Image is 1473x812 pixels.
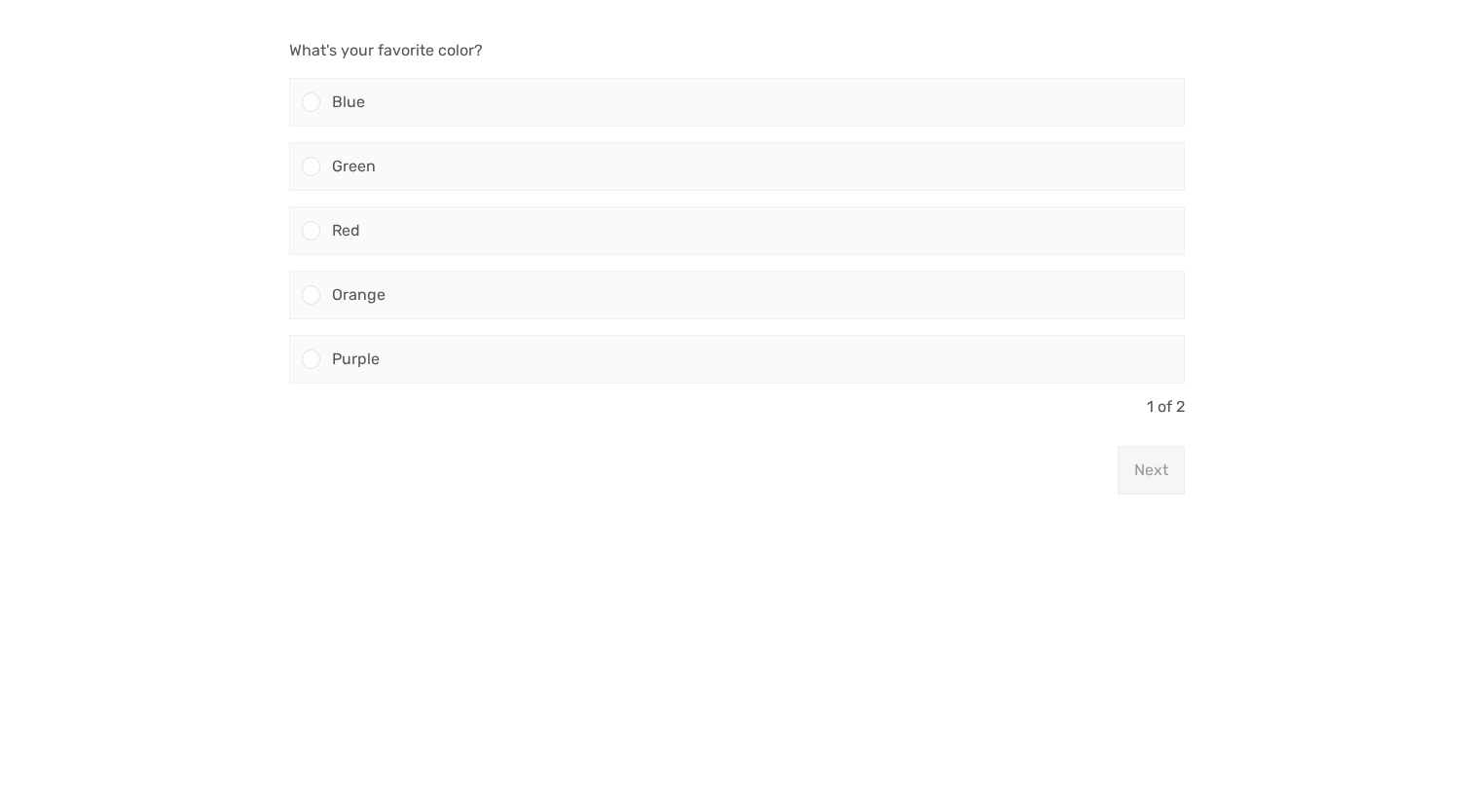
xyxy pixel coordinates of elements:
[332,92,365,111] span: Blue
[332,350,380,368] span: Purple
[332,221,360,240] span: Red
[289,39,1185,62] p: What's your favorite color?
[332,285,386,304] span: Orange
[289,399,1185,415] div: 1 of 2
[1118,446,1185,495] button: Next
[332,157,376,175] span: Green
